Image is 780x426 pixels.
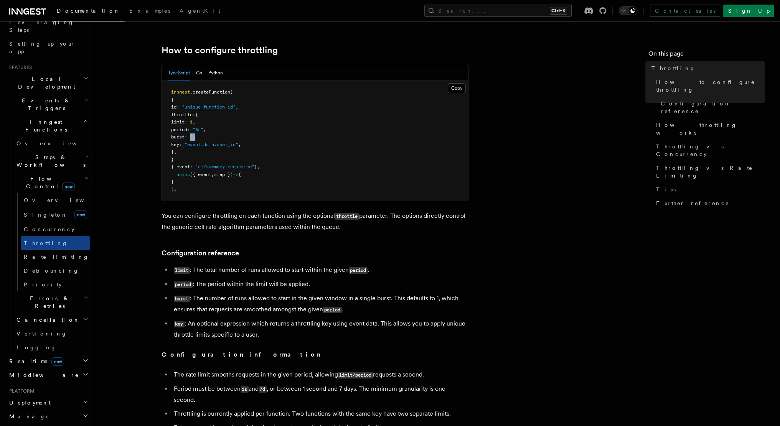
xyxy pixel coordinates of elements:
span: new [74,210,87,219]
span: Setting up your app [9,41,75,54]
a: Logging [13,340,90,354]
span: burst [171,134,185,140]
button: Deployment [6,396,90,410]
p: You can configure throttling on each function using the optional parameter. The options directly ... [162,211,468,232]
a: Tips [653,183,765,196]
span: : [176,104,179,110]
code: limit [174,267,190,274]
span: inngest [171,89,190,95]
code: 1s [241,386,249,393]
button: Python [208,65,223,81]
button: Middleware [6,368,90,382]
span: "unique-function-id" [182,104,236,110]
span: Middleware [6,371,79,379]
button: Events & Triggers [6,94,90,115]
span: Features [6,64,32,71]
button: Cancellation [13,313,90,327]
a: Throttling [21,236,90,250]
a: Leveraging Steps [6,15,90,37]
span: step }) [214,172,233,177]
span: , [203,127,206,132]
li: : The number of runs allowed to start in the given window in a single burst. This defaults to 1, ... [172,293,468,315]
div: Inngest Functions [6,137,90,354]
button: Go [196,65,202,81]
span: : [185,134,187,140]
span: , [211,172,214,177]
button: Copy [448,83,466,93]
li: Throttling is currently applied per function. Two functions with the same key have two separate l... [172,408,468,419]
a: Further reference [653,196,765,210]
button: Local Development [6,72,90,94]
button: Manage [6,410,90,423]
span: => [233,172,238,177]
span: Rate limiting [24,254,89,260]
a: Debouncing [21,264,90,278]
span: , [257,164,260,169]
span: "5s" [193,127,203,132]
span: How to configure throttling [656,78,765,94]
span: Documentation [57,8,120,14]
kbd: Ctrl+K [550,7,567,15]
a: Concurrency [21,222,90,236]
h4: On this page [648,49,765,61]
strong: Configuration information [162,351,321,358]
span: Errors & Retries [13,294,83,310]
span: } [254,164,257,169]
li: : The total number of runs allowed to start within the given . [172,265,468,276]
span: } [171,157,174,162]
code: period [349,267,368,274]
li: : An optional expression which returns a throttling key using event data. This allows you to appl... [172,318,468,340]
button: Inngest Functions [6,115,90,137]
span: Versioning [16,331,67,337]
code: 7d [259,386,267,393]
code: key [174,321,185,327]
li: The rate limit smooths requests in the given period, allowing requests a second. [172,369,468,380]
span: : [190,164,193,169]
a: Rate limiting [21,250,90,264]
span: Deployment [6,399,51,406]
span: Events & Triggers [6,97,84,112]
span: , [193,119,195,125]
span: limit [171,119,185,125]
span: throttle [171,112,193,117]
span: ({ event [190,172,211,177]
span: Steps & Workflows [13,153,86,169]
button: Flow Controlnew [13,172,90,193]
code: throttle [335,213,359,220]
span: ); [171,187,176,192]
span: Throttling [651,64,696,72]
span: Tips [656,186,676,193]
span: id [171,104,176,110]
span: Further reference [656,199,729,207]
span: ( [230,89,233,95]
a: How throttling works [653,118,765,140]
a: Configuration reference [162,248,239,258]
span: , [238,142,241,147]
span: Realtime [6,357,64,365]
span: Throttling vs Rate Limiting [656,164,765,179]
span: { [171,97,174,102]
a: Sign Up [723,5,774,17]
code: limit/period [338,372,373,378]
span: "ai/summary.requested" [195,164,254,169]
span: , [236,104,238,110]
span: Overview [24,197,103,203]
span: : [187,127,190,132]
a: Versioning [13,327,90,340]
a: How to configure throttling [162,45,278,56]
button: Realtimenew [6,354,90,368]
span: Inngest Functions [6,118,83,133]
a: Overview [21,193,90,207]
span: Platform [6,388,35,394]
span: How throttling works [656,121,765,137]
button: Steps & Workflows [13,150,90,172]
code: period [323,307,342,313]
span: : [185,119,187,125]
span: AgentKit [180,8,220,14]
span: Cancellation [13,316,80,324]
span: { [238,172,241,177]
span: Local Development [6,75,84,90]
button: Errors & Retries [13,291,90,313]
span: } [171,179,174,184]
code: burst [174,296,190,302]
